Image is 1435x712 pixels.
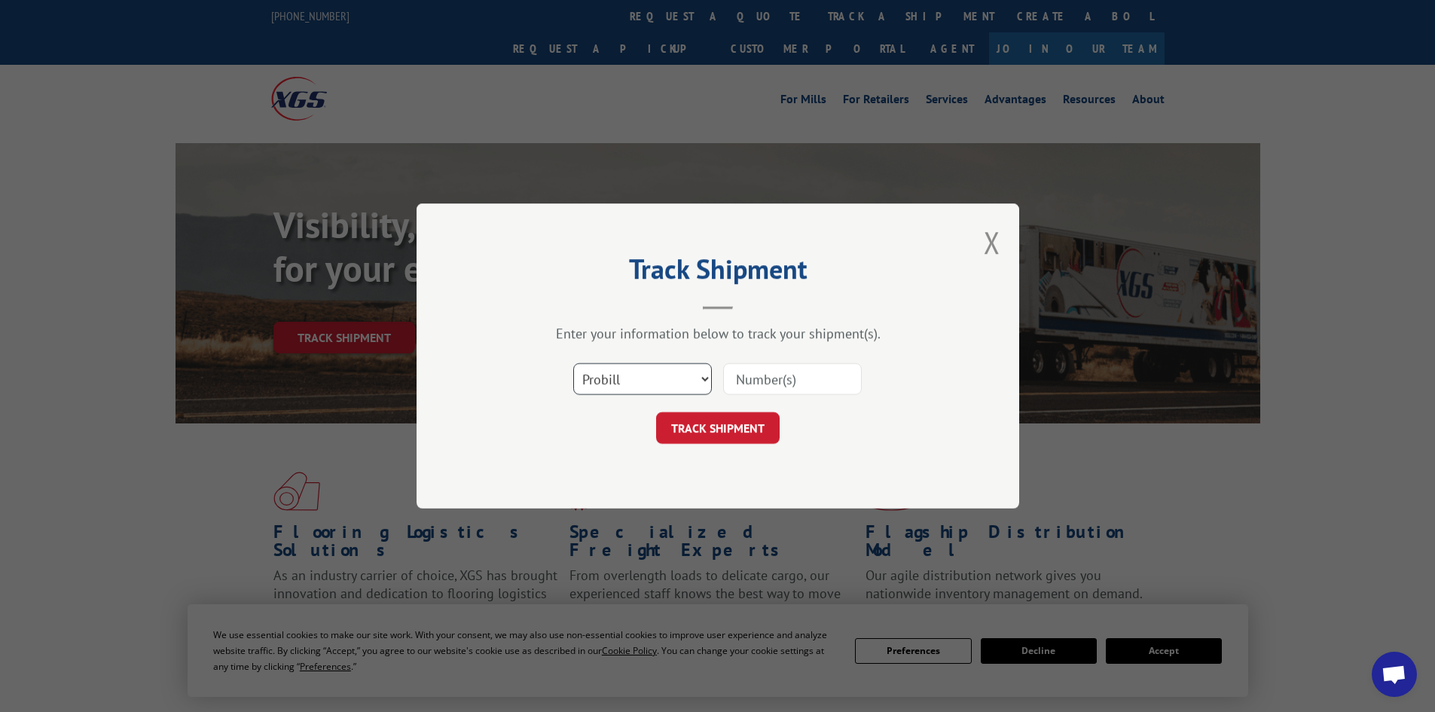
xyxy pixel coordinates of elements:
input: Number(s) [723,363,862,395]
div: Enter your information below to track your shipment(s). [492,325,944,342]
h2: Track Shipment [492,258,944,287]
button: TRACK SHIPMENT [656,412,780,444]
button: Close modal [984,222,1000,262]
div: Open chat [1372,652,1417,697]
